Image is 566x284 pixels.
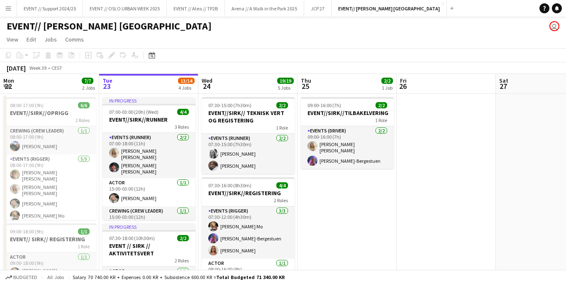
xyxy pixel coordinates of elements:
[400,77,407,84] span: Fri
[301,109,394,117] h3: EVENT//SIRK//TILBAKELVERING
[177,235,189,241] span: 2/2
[178,78,195,84] span: 13/14
[4,273,39,282] button: Budgeted
[78,243,90,250] span: 1 Role
[3,34,22,45] a: View
[46,274,66,280] span: All jobs
[101,81,112,91] span: 23
[82,85,95,91] div: 2 Jobs
[175,124,189,130] span: 3 Roles
[300,81,311,91] span: 25
[27,36,36,43] span: Edit
[3,252,96,283] app-card-role: Actor1/109:00-18:00 (9h)[PERSON_NAME] [PERSON_NAME] Stenvadet
[208,102,251,108] span: 07:30-15:00 (7h30m)
[376,102,387,108] span: 2/2
[301,77,311,84] span: Thu
[307,102,341,108] span: 09:00-16:00 (7h)
[78,102,90,108] span: 6/6
[301,97,394,169] app-job-card: 09:00-16:00 (7h)2/2EVENT//SIRK//TILBAKELVERING1 RoleEvents (Driver)2/209:00-16:00 (7h)[PERSON_NAM...
[276,182,288,189] span: 4/4
[102,116,195,123] h3: EVENT//SIRK//RUNNER
[167,0,225,17] button: EVENT // Atea // TP2B
[175,257,189,264] span: 2 Roles
[3,77,14,84] span: Mon
[202,134,295,174] app-card-role: Events (Runner)2/207:30-15:00 (7h30m)[PERSON_NAME][PERSON_NAME]
[102,206,195,235] app-card-role: Crewing (Crew Leader)1/115:00-03:00 (12h)
[83,0,167,17] button: EVENT // OSLO URBAN WEEK 2025
[304,0,332,17] button: JCP 27
[332,0,447,17] button: EVENT// [PERSON_NAME] [GEOGRAPHIC_DATA]
[3,223,96,283] app-job-card: 09:00-18:00 (9h)1/1EVENT// SIRK// REGISTERING1 RoleActor1/109:00-18:00 (9h)[PERSON_NAME] [PERSON_...
[7,20,212,32] h1: EVENT// [PERSON_NAME] [GEOGRAPHIC_DATA]
[225,0,304,17] button: Arena // A Walk in the Park 2025
[274,197,288,203] span: 2 Roles
[202,109,295,124] h3: EVENT//SIRK// TEKNISK VERT OG REGISTERING
[17,0,83,17] button: EVENT // Support 2024/25
[202,189,295,197] h3: EVENT//SIRK//REGISTERING
[78,228,90,235] span: 1/1
[3,97,96,220] app-job-card: 08:00-17:00 (9h)6/6EVENT//SIRK//OPRIGG2 RolesCrewing (Crew Leader)1/108:00-17:00 (9h)[PERSON_NAME...
[549,21,559,31] app-user-avatar: Jenny Marie Ragnhild Andersen
[7,36,18,43] span: View
[10,102,44,108] span: 08:00-17:00 (9h)
[277,78,294,84] span: 19/19
[2,81,14,91] span: 22
[3,126,96,154] app-card-role: Crewing (Crew Leader)1/108:00-17:00 (9h)[PERSON_NAME]
[276,125,288,131] span: 1 Role
[202,97,295,174] app-job-card: 07:30-15:00 (7h30m)2/2EVENT//SIRK// TEKNISK VERT OG REGISTERING1 RoleEvents (Runner)2/207:30-15:0...
[109,109,159,115] span: 07:00-03:00 (20h) (Wed)
[381,78,393,84] span: 2/2
[102,178,195,206] app-card-role: Actor1/115:00-03:00 (12h)[PERSON_NAME]
[216,274,285,280] span: Total Budgeted 71 340.00 KR
[178,85,194,91] div: 4 Jobs
[499,77,508,84] span: Sat
[301,126,394,169] app-card-role: Events (Driver)2/209:00-16:00 (7h)[PERSON_NAME] [PERSON_NAME][PERSON_NAME]-Bergestuen
[208,182,251,189] span: 07:30-16:00 (8h30m)
[202,206,295,259] app-card-role: Events (Rigger)3/307:30-12:00 (4h30m)[PERSON_NAME] Mo[PERSON_NAME]-Bergestuen[PERSON_NAME]
[102,133,195,178] app-card-role: Events (Runner)2/207:00-18:00 (11h)[PERSON_NAME] [PERSON_NAME][PERSON_NAME] [PERSON_NAME]
[102,223,195,230] div: In progress
[3,235,96,243] h3: EVENT// SIRK// REGISTERING
[102,97,195,220] app-job-card: In progress07:00-03:00 (20h) (Wed)4/4EVENT//SIRK//RUNNER3 RolesEvents (Runner)2/207:00-18:00 (11h...
[13,274,37,280] span: Budgeted
[7,64,26,72] div: [DATE]
[23,34,39,45] a: Edit
[10,228,44,235] span: 09:00-18:00 (9h)
[27,65,48,71] span: Week 39
[177,109,189,115] span: 4/4
[200,81,212,91] span: 24
[102,77,112,84] span: Tue
[76,117,90,123] span: 2 Roles
[109,235,155,241] span: 07:30-18:00 (10h30m)
[82,78,93,84] span: 7/7
[65,36,84,43] span: Comms
[276,102,288,108] span: 2/2
[382,85,393,91] div: 1 Job
[51,65,62,71] div: CEST
[3,154,96,238] app-card-role: Events (Rigger)5/508:00-17:00 (9h)[PERSON_NAME] [PERSON_NAME][PERSON_NAME] [PERSON_NAME][PERSON_N...
[44,36,57,43] span: Jobs
[202,77,212,84] span: Wed
[73,274,285,280] div: Salary 70 740.00 KR + Expenses 0.00 KR + Subsistence 600.00 KR =
[278,85,293,91] div: 5 Jobs
[102,242,195,257] h3: EVENT // SIRK // AKTIVITETSVERT
[102,97,195,104] div: In progress
[498,81,508,91] span: 27
[62,34,87,45] a: Comms
[3,109,96,117] h3: EVENT//SIRK//OPRIGG
[399,81,407,91] span: 26
[375,117,387,123] span: 1 Role
[41,34,60,45] a: Jobs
